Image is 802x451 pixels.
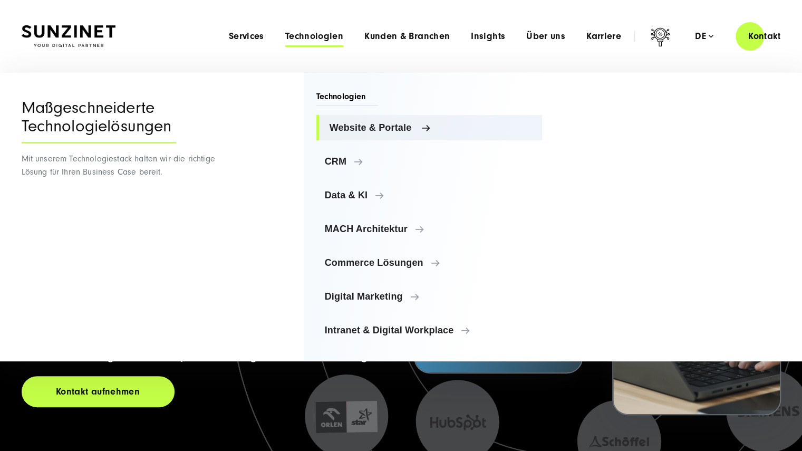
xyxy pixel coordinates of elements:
a: Data & KI [316,183,543,208]
a: Digital Marketing [316,284,543,309]
span: Digital Marketing [325,291,534,302]
span: Commerce Lösungen [325,257,534,268]
a: CRM [316,149,543,174]
p: Mit unserem Technologiestack halten wir die richtige Lösung für Ihren Business Case bereit. [22,152,219,179]
a: Website & Portale [316,115,543,140]
a: Karriere [586,31,621,42]
img: SUNZINET Full Service Digital Agentur [22,25,115,47]
div: Maßgeschneiderte Technologielösungen [22,99,176,143]
a: Commerce Lösungen [316,250,543,275]
a: Services [229,31,264,42]
span: CRM [325,156,534,167]
span: Technologien [316,91,379,106]
div: de [695,31,713,42]
a: Intranet & Digital Workplace [316,318,543,343]
a: MACH Architektur [316,216,543,242]
a: Kunden & Branchen [364,31,450,42]
a: Über uns [526,31,565,42]
a: Kontakt [736,21,794,51]
a: Insights [471,31,505,42]
a: Technologien [285,31,343,42]
span: MACH Architektur [325,224,534,234]
a: Kontakt aufnehmen [22,376,175,407]
span: Data & KI [325,190,534,200]
span: Intranet & Digital Workplace [325,325,534,335]
span: Website & Portale [330,122,534,133]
